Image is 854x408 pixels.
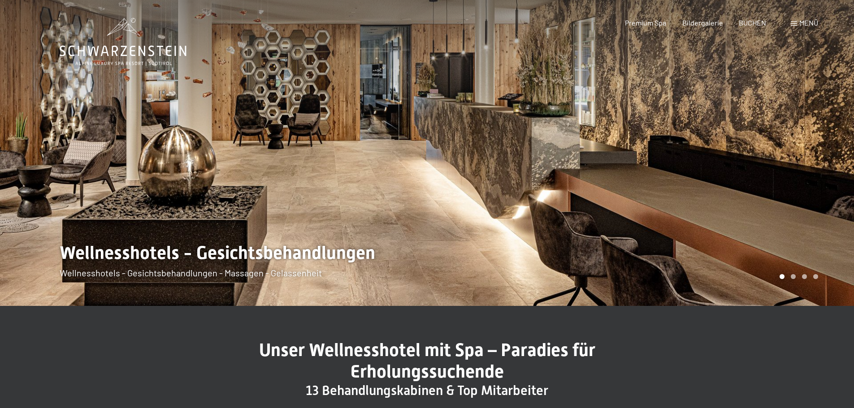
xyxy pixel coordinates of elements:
[813,274,818,279] div: Carousel Page 4
[739,18,766,27] a: BUCHEN
[625,18,666,27] a: Premium Spa
[799,18,818,27] span: Menü
[802,274,807,279] div: Carousel Page 3
[682,18,723,27] a: Bildergalerie
[791,274,796,279] div: Carousel Page 2
[776,274,818,279] div: Carousel Pagination
[780,274,785,279] div: Carousel Page 1 (Current Slide)
[259,339,595,382] span: Unser Wellnesshotel mit Spa – Paradies für Erholungssuchende
[306,382,548,398] span: 13 Behandlungskabinen & Top Mitarbeiter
